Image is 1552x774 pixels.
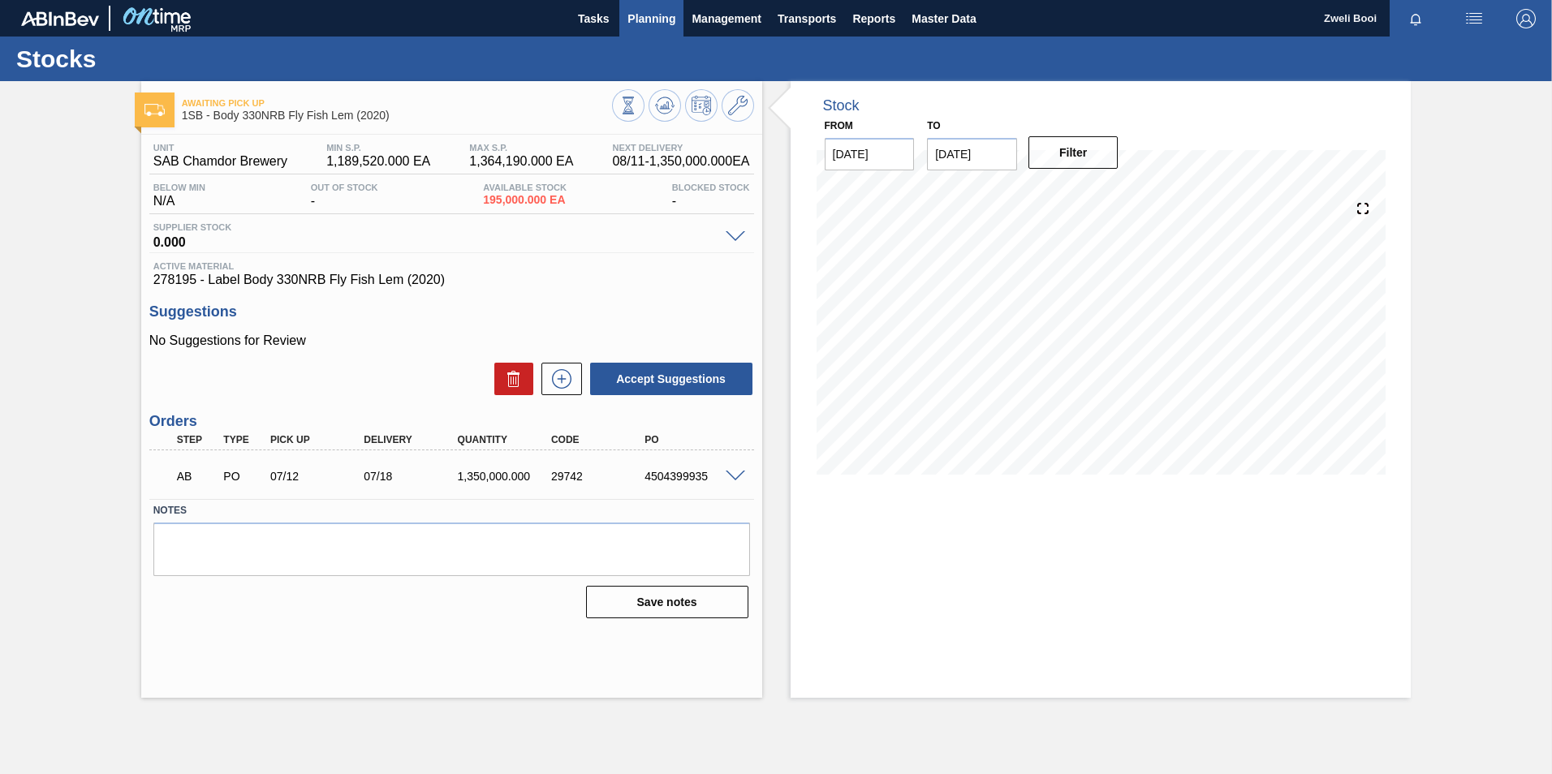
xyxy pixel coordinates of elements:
[640,470,745,483] div: 4504399935
[153,273,750,287] span: 278195 - Label Body 330NRB Fly Fish Lem (2020)
[311,183,378,192] span: Out Of Stock
[825,120,853,131] label: From
[149,183,209,209] div: N/A
[153,232,718,248] span: 0.000
[582,361,754,397] div: Accept Suggestions
[778,9,836,28] span: Transports
[360,434,464,445] div: Delivery
[1390,7,1442,30] button: Notifications
[326,143,430,153] span: MIN S.P.
[640,434,745,445] div: PO
[326,154,430,169] span: 1,189,520.000 EA
[927,138,1017,170] input: mm/dd/yyyy
[590,363,752,395] button: Accept Suggestions
[576,9,611,28] span: Tasks
[547,470,652,483] div: 29742
[469,154,573,169] span: 1,364,190.000 EA
[668,183,754,209] div: -
[612,154,749,169] span: 08/11 - 1,350,000.000 EA
[486,363,533,395] div: Delete Suggestions
[182,110,612,122] span: 1SB - Body 330NRB Fly Fish Lem (2020)
[586,586,748,618] button: Save notes
[454,470,558,483] div: 1,350,000.000
[612,89,645,122] button: Stocks Overview
[852,9,895,28] span: Reports
[173,434,222,445] div: Step
[927,120,940,131] label: to
[627,9,675,28] span: Planning
[173,458,222,494] div: Awaiting Pick Up
[912,9,976,28] span: Master Data
[153,183,205,192] span: Below Min
[483,183,567,192] span: Available Stock
[483,194,567,206] span: 195,000.000 EA
[1516,9,1536,28] img: Logout
[612,143,749,153] span: Next Delivery
[177,470,218,483] p: AB
[1464,9,1484,28] img: userActions
[266,470,371,483] div: 07/12/2025
[649,89,681,122] button: Update Chart
[21,11,99,26] img: TNhmsLtSVTkK8tSr43FrP2fwEKptu5GPRR3wAAAABJRU5ErkJggg==
[533,363,582,395] div: New suggestion
[547,434,652,445] div: Code
[182,98,612,108] span: Awaiting Pick Up
[454,434,558,445] div: Quantity
[153,499,750,522] label: Notes
[16,49,304,68] h1: Stocks
[153,154,287,169] span: SAB Chamdor Brewery
[153,261,750,271] span: Active Material
[360,470,464,483] div: 07/18/2025
[153,222,718,232] span: Supplier Stock
[219,434,268,445] div: Type
[219,470,268,483] div: Purchase order
[149,333,754,348] p: No Suggestions for Review
[722,89,754,122] button: Go to Master Data / General
[144,104,165,116] img: Ícone
[823,97,860,114] div: Stock
[685,89,718,122] button: Schedule Inventory
[672,183,750,192] span: Blocked Stock
[266,434,371,445] div: Pick up
[307,183,382,209] div: -
[692,9,761,28] span: Management
[1028,136,1119,169] button: Filter
[149,303,754,320] h3: Suggestions
[153,143,287,153] span: Unit
[825,138,915,170] input: mm/dd/yyyy
[469,143,573,153] span: MAX S.P.
[149,413,754,430] h3: Orders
